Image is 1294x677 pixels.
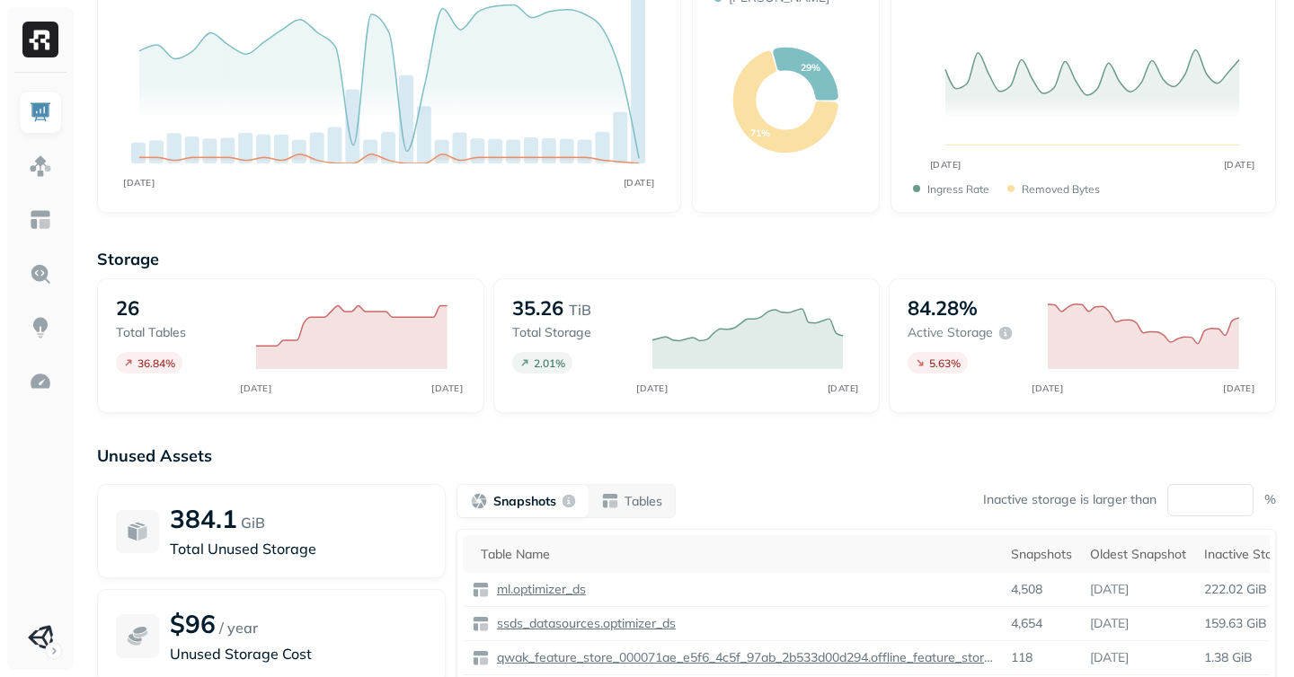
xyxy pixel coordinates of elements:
text: 71% [750,127,770,139]
img: Asset Explorer [29,208,52,232]
p: [DATE] [1090,615,1129,632]
tspan: [DATE] [1224,382,1255,393]
tspan: [DATE] [1223,159,1254,171]
img: Unity [28,625,53,650]
img: table [472,649,490,667]
div: Oldest Snapshot [1090,546,1186,563]
tspan: [DATE] [929,159,961,171]
p: Ingress Rate [927,182,989,196]
p: % [1264,491,1276,508]
p: [DATE] [1090,581,1129,598]
img: Optimization [29,370,52,393]
tspan: [DATE] [828,382,859,393]
img: Assets [29,154,52,178]
a: ssds_datasources.optimizer_ds [490,615,676,632]
img: table [472,615,490,633]
div: Snapshots [1011,546,1072,563]
tspan: [DATE] [1033,382,1064,393]
p: $96 [170,608,216,639]
p: 4,508 [1011,581,1042,598]
a: ml.optimizer_ds [490,581,586,598]
tspan: [DATE] [431,382,463,393]
img: Insights [29,316,52,339]
tspan: [DATE] [241,382,272,393]
p: Unused Storage Cost [170,643,427,664]
p: ml.optimizer_ds [493,581,586,598]
img: Ryft [22,22,58,57]
div: Table Name [481,546,993,563]
p: Unused Assets [97,445,1276,466]
p: qwak_feature_store_000071ae_e5f6_4c5f_97ab_2b533d00d294.offline_feature_store_arpumizer_user_leve... [493,649,993,666]
p: Tables [625,493,662,510]
p: Storage [97,249,1276,269]
p: GiB [241,512,265,533]
tspan: [DATE] [636,382,668,393]
p: 4,654 [1011,615,1042,632]
p: 1.38 GiB [1204,649,1253,666]
p: Total tables [116,324,238,341]
p: 118 [1011,649,1033,666]
p: Inactive storage is larger than [983,491,1157,508]
p: 5.63 % [929,356,961,370]
p: 384.1 [170,503,237,534]
p: Active storage [908,324,993,341]
tspan: [DATE] [123,177,155,189]
p: [DATE] [1090,649,1129,666]
p: 159.63 GiB [1204,615,1267,632]
p: / year [219,617,258,638]
img: Dashboard [29,101,52,124]
p: 222.02 GiB [1204,581,1267,598]
text: 29% [801,61,820,74]
tspan: [DATE] [624,177,655,189]
p: 35.26 [512,295,563,321]
p: 84.28% [908,295,978,321]
p: ssds_datasources.optimizer_ds [493,615,676,632]
p: 36.84 % [137,356,175,370]
p: 2.01 % [534,356,565,370]
p: 26 [116,295,139,321]
p: Removed bytes [1022,182,1100,196]
p: Snapshots [493,493,556,510]
img: Query Explorer [29,262,52,286]
a: qwak_feature_store_000071ae_e5f6_4c5f_97ab_2b533d00d294.offline_feature_store_arpumizer_user_leve... [490,649,993,666]
img: table [472,581,490,599]
p: TiB [569,299,591,321]
p: Total Unused Storage [170,538,427,559]
p: Total storage [512,324,634,341]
